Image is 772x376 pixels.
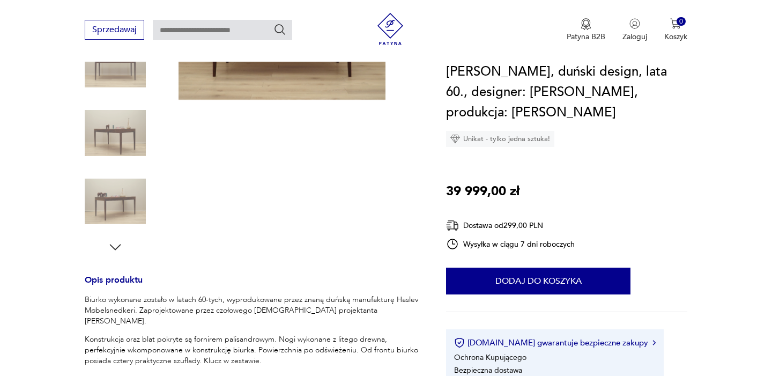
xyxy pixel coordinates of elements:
img: Ikona medalu [581,18,591,30]
div: Unikat - tylko jedna sztuka! [446,131,554,147]
button: [DOMAIN_NAME] gwarantuje bezpieczne zakupy [454,337,655,348]
button: 0Koszyk [664,18,687,42]
h1: [PERSON_NAME], duński design, lata 60., designer: [PERSON_NAME], produkcja: [PERSON_NAME] [446,62,687,123]
button: Szukaj [273,23,286,36]
div: 0 [677,17,686,26]
li: Bezpieczna dostawa [454,365,522,375]
div: Wysyłka w ciągu 7 dni roboczych [446,238,575,250]
a: Ikona medaluPatyna B2B [567,18,605,42]
img: Ikona strzałki w prawo [652,340,656,345]
img: Ikona certyfikatu [454,337,465,348]
p: 39 999,00 zł [446,181,519,202]
p: Koszyk [664,32,687,42]
div: Dostawa od 299,00 PLN [446,219,575,232]
p: Biurko wykonane zostało w latach 60-tych, wyprodukowane przez znaną duńską manufakturę Haslev Møb... [85,294,420,327]
p: Zaloguj [622,32,647,42]
p: Patyna B2B [567,32,605,42]
img: Ikona koszyka [670,18,681,29]
img: Zdjęcie produktu Biurko palisandrowe, duński design, lata 60., designer: Severin Hansen, produkcj... [85,102,146,164]
img: Patyna - sklep z meblami i dekoracjami vintage [374,13,406,45]
img: Ikona dostawy [446,219,459,232]
button: Zaloguj [622,18,647,42]
p: Konstrukcja oraz blat pokryte są fornirem palisandrowym. Nogi wykonane z litego drewna, perfekcyj... [85,334,420,366]
img: Zdjęcie produktu Biurko palisandrowe, duński design, lata 60., designer: Severin Hansen, produkcj... [85,34,146,95]
button: Dodaj do koszyka [446,268,630,294]
img: Ikonka użytkownika [629,18,640,29]
a: Sprzedawaj [85,27,144,34]
button: Sprzedawaj [85,20,144,40]
button: Patyna B2B [567,18,605,42]
li: Ochrona Kupującego [454,352,526,363]
img: Ikona diamentu [450,134,460,144]
h3: Opis produktu [85,277,420,294]
img: Zdjęcie produktu Biurko palisandrowe, duński design, lata 60., designer: Severin Hansen, produkcj... [85,171,146,232]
